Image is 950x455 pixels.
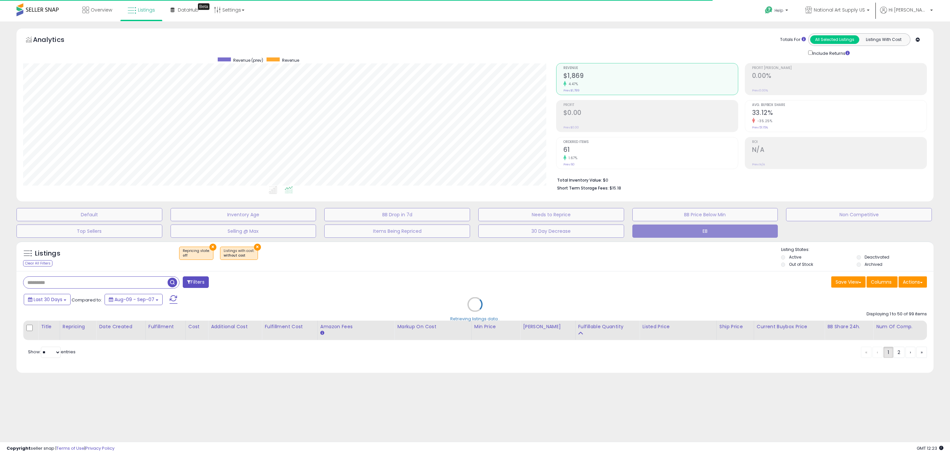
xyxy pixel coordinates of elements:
button: BB Price Below Min [632,208,778,221]
span: Help [775,8,783,13]
div: Tooltip anchor [198,3,209,10]
button: Top Sellers [16,225,162,238]
button: Needs to Reprice [478,208,624,221]
b: Short Term Storage Fees: [557,185,609,191]
a: Hi [PERSON_NAME] [880,7,933,21]
span: ROI [752,140,927,144]
button: 30 Day Decrease [478,225,624,238]
small: Prev: 0.00% [752,88,768,92]
button: Non Competitive [786,208,932,221]
h2: $1,869 [563,72,738,81]
span: $15.18 [610,185,621,191]
span: Profit [PERSON_NAME] [752,66,927,70]
h2: 0.00% [752,72,927,81]
div: Totals For [780,37,806,43]
span: DataHub [178,7,199,13]
small: Prev: 51.15% [752,125,768,129]
button: All Selected Listings [810,35,859,44]
small: Prev: 60 [563,162,575,166]
span: Overview [91,7,112,13]
small: 4.47% [566,82,578,87]
button: Selling @ Max [171,225,316,238]
span: National Art Supply US [814,7,865,13]
small: Prev: N/A [752,162,765,166]
span: Revenue (prev) [233,57,263,63]
button: Items Being Repriced [324,225,470,238]
span: Hi [PERSON_NAME] [889,7,928,13]
small: 1.67% [566,156,578,160]
button: Inventory Age [171,208,316,221]
b: Total Inventory Value: [557,177,602,183]
span: Avg. Buybox Share [752,103,927,107]
span: Listings [138,7,155,13]
span: Revenue [282,57,299,63]
h2: N/A [752,146,927,155]
h2: $0.00 [563,109,738,118]
span: Profit [563,103,738,107]
h2: 33.12% [752,109,927,118]
small: Prev: $1,789 [563,88,580,92]
div: Retrieving listings data.. [450,316,500,322]
a: Help [760,1,795,21]
h5: Analytics [33,35,77,46]
span: Ordered Items [563,140,738,144]
button: EB [632,225,778,238]
span: Revenue [563,66,738,70]
button: Default [16,208,162,221]
h2: 61 [563,146,738,155]
i: Get Help [765,6,773,14]
button: Listings With Cost [859,35,908,44]
div: Include Returns [803,49,858,56]
small: Prev: $0.00 [563,125,579,129]
li: $0 [557,176,922,184]
button: BB Drop in 7d [324,208,470,221]
small: -35.25% [755,119,773,123]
